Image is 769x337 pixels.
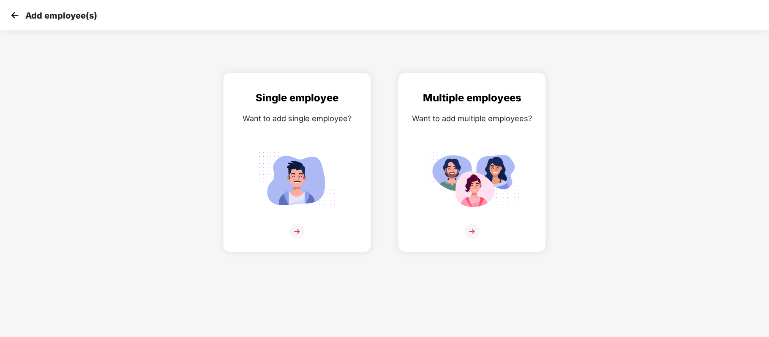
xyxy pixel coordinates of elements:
[407,90,537,106] div: Multiple employees
[25,11,97,21] p: Add employee(s)
[464,224,480,239] img: svg+xml;base64,PHN2ZyB4bWxucz0iaHR0cDovL3d3dy53My5vcmcvMjAwMC9zdmciIHdpZHRoPSIzNiIgaGVpZ2h0PSIzNi...
[289,224,305,239] img: svg+xml;base64,PHN2ZyB4bWxucz0iaHR0cDovL3d3dy53My5vcmcvMjAwMC9zdmciIHdpZHRoPSIzNiIgaGVpZ2h0PSIzNi...
[425,147,519,213] img: svg+xml;base64,PHN2ZyB4bWxucz0iaHR0cDovL3d3dy53My5vcmcvMjAwMC9zdmciIGlkPSJNdWx0aXBsZV9lbXBsb3llZS...
[8,9,21,22] img: svg+xml;base64,PHN2ZyB4bWxucz0iaHR0cDovL3d3dy53My5vcmcvMjAwMC9zdmciIHdpZHRoPSIzMCIgaGVpZ2h0PSIzMC...
[232,112,362,125] div: Want to add single employee?
[407,112,537,125] div: Want to add multiple employees?
[232,90,362,106] div: Single employee
[250,147,344,213] img: svg+xml;base64,PHN2ZyB4bWxucz0iaHR0cDovL3d3dy53My5vcmcvMjAwMC9zdmciIGlkPSJTaW5nbGVfZW1wbG95ZWUiIH...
